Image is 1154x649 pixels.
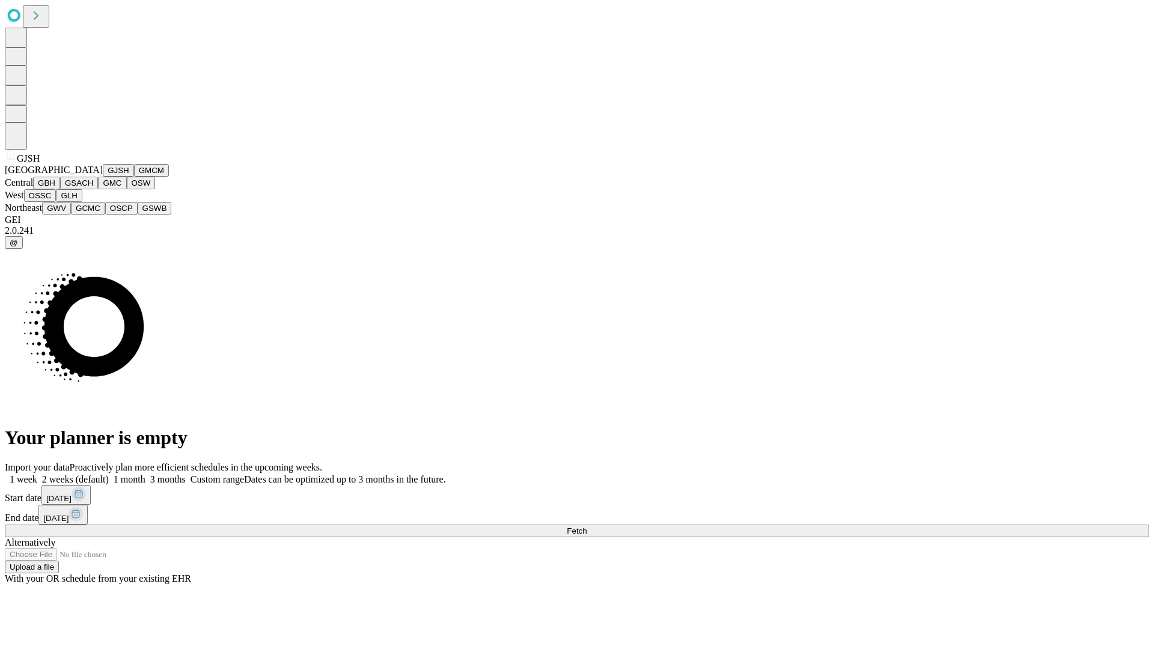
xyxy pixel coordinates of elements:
[5,462,70,472] span: Import your data
[98,177,126,189] button: GMC
[567,526,587,535] span: Fetch
[24,189,56,202] button: OSSC
[5,225,1149,236] div: 2.0.241
[41,485,91,505] button: [DATE]
[150,474,186,484] span: 3 months
[244,474,445,484] span: Dates can be optimized up to 3 months in the future.
[5,203,42,213] span: Northeast
[5,561,59,573] button: Upload a file
[5,177,33,187] span: Central
[10,474,37,484] span: 1 week
[5,190,24,200] span: West
[38,505,88,525] button: [DATE]
[70,462,322,472] span: Proactively plan more efficient schedules in the upcoming weeks.
[103,164,134,177] button: GJSH
[46,494,72,503] span: [DATE]
[60,177,98,189] button: GSACH
[5,573,191,583] span: With your OR schedule from your existing EHR
[127,177,156,189] button: OSW
[5,525,1149,537] button: Fetch
[134,164,169,177] button: GMCM
[5,485,1149,505] div: Start date
[42,202,71,215] button: GWV
[43,514,69,523] span: [DATE]
[191,474,244,484] span: Custom range
[5,215,1149,225] div: GEI
[56,189,82,202] button: GLH
[5,537,55,547] span: Alternatively
[33,177,60,189] button: GBH
[105,202,138,215] button: OSCP
[5,427,1149,449] h1: Your planner is empty
[5,165,103,175] span: [GEOGRAPHIC_DATA]
[138,202,172,215] button: GSWB
[114,474,145,484] span: 1 month
[17,153,40,163] span: GJSH
[5,236,23,249] button: @
[10,238,18,247] span: @
[71,202,105,215] button: GCMC
[5,505,1149,525] div: End date
[42,474,109,484] span: 2 weeks (default)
